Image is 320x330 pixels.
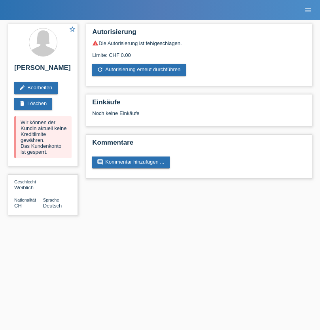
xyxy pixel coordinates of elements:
div: Limite: CHF 0.00 [92,46,306,58]
i: menu [304,6,312,14]
div: Wir können der Kundin aktuell keine Kreditlimite gewähren. Das Kundenkonto ist gesperrt. [14,116,72,158]
span: Nationalität [14,198,36,202]
i: refresh [97,66,103,73]
div: Noch keine Einkäufe [92,110,306,122]
h2: [PERSON_NAME] [14,64,72,76]
a: star_border [69,26,76,34]
a: menu [300,8,316,12]
i: edit [19,85,25,91]
span: Deutsch [43,203,62,209]
span: Schweiz [14,203,22,209]
a: refreshAutorisierung erneut durchführen [92,64,186,76]
i: star_border [69,26,76,33]
div: Die Autorisierung ist fehlgeschlagen. [92,40,306,46]
h2: Einkäufe [92,98,306,110]
i: warning [92,40,98,46]
h2: Autorisierung [92,28,306,40]
span: Geschlecht [14,179,36,184]
span: Sprache [43,198,59,202]
a: editBearbeiten [14,82,58,94]
a: commentKommentar hinzufügen ... [92,157,170,168]
h2: Kommentare [92,139,306,151]
i: delete [19,100,25,107]
i: comment [97,159,103,165]
div: Weiblich [14,179,43,190]
a: deleteLöschen [14,98,52,110]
